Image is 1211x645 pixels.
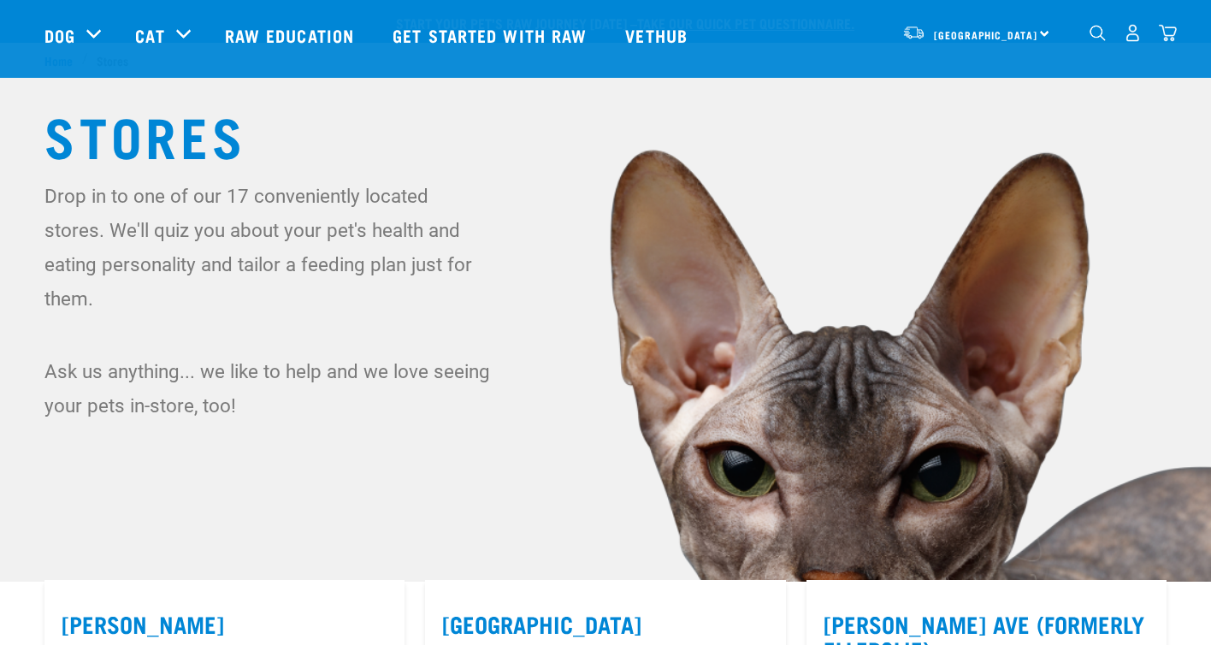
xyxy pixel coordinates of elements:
p: Ask us anything... we like to help and we love seeing your pets in-store, too! [44,354,493,423]
a: Get started with Raw [375,1,608,69]
a: Dog [44,22,75,48]
label: [PERSON_NAME] [62,611,387,637]
p: Drop in to one of our 17 conveniently located stores. We'll quiz you about your pet's health and ... [44,179,493,316]
a: Raw Education [208,1,375,69]
img: home-icon-1@2x.png [1090,25,1106,41]
a: Cat [135,22,164,48]
span: [GEOGRAPHIC_DATA] [934,32,1037,38]
a: Vethub [608,1,709,69]
img: van-moving.png [902,25,925,40]
label: [GEOGRAPHIC_DATA] [442,611,768,637]
h1: Stores [44,104,1167,165]
img: user.png [1124,24,1142,42]
img: home-icon@2x.png [1159,24,1177,42]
